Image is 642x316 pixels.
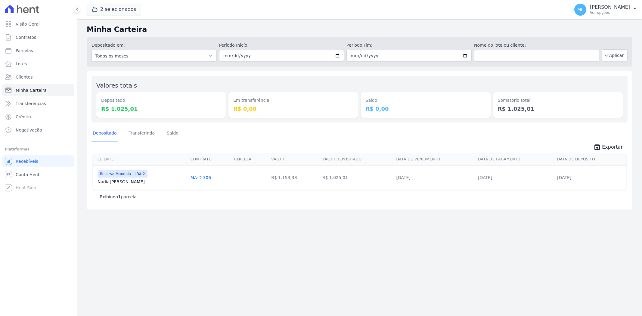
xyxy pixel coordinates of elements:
[2,58,74,70] a: Lotes
[602,144,623,151] span: Exportar
[233,105,353,113] dd: R$ 0,00
[93,153,188,166] th: Cliente
[16,21,40,27] span: Visão Geral
[16,172,39,178] span: Conta Hent
[394,153,476,166] th: Data de Vencimento
[16,34,36,40] span: Contratos
[2,98,74,110] a: Transferências
[577,8,583,12] span: ML
[320,165,394,190] td: R$ 1.025,01
[91,126,118,141] a: Depositado
[16,48,33,54] span: Parcelas
[498,97,618,104] dt: Somatório total
[478,175,492,180] a: [DATE]
[191,175,211,180] a: MA-D 306
[2,155,74,167] a: Recebíveis
[87,24,632,35] h2: Minha Carteira
[2,84,74,96] a: Minha Carteira
[320,153,394,166] th: Valor Depositado
[219,42,344,48] label: Período Inicío:
[98,170,147,178] span: Reserva Mandala - LBA 2
[5,146,72,153] div: Plataformas
[188,153,232,166] th: Contrato
[476,153,555,166] th: Data de Pagamento
[557,175,571,180] a: [DATE]
[101,105,221,113] dd: R$ 1.025,01
[16,158,38,164] span: Recebíveis
[233,97,353,104] dt: Em transferência
[589,144,628,152] a: unarchive Exportar
[16,114,31,120] span: Crédito
[98,179,186,185] a: Nádia[PERSON_NAME]
[602,49,628,61] button: Aplicar
[16,127,42,133] span: Negativação
[474,42,599,48] label: Nome do lote ou cliente:
[87,4,141,15] button: 2 selecionados
[2,124,74,136] a: Negativação
[569,1,642,18] button: ML [PERSON_NAME] Ver opções
[2,18,74,30] a: Visão Geral
[555,153,626,166] th: Data de Depósito
[594,144,601,151] i: unarchive
[2,31,74,43] a: Contratos
[2,169,74,181] a: Conta Hent
[16,74,33,80] span: Clientes
[269,165,320,190] td: R$ 1.153,38
[16,101,46,107] span: Transferências
[16,61,27,67] span: Lotes
[166,126,180,141] a: Saldo
[366,97,486,104] dt: Saldo
[2,45,74,57] a: Parcelas
[16,87,47,93] span: Minha Carteira
[128,126,156,141] a: Transferindo
[366,105,486,113] dd: R$ 0,00
[269,153,320,166] th: Valor
[346,42,472,48] label: Período Fim:
[590,10,630,15] p: Ver opções
[118,194,121,199] b: 1
[100,194,137,200] p: Exibindo parcela
[101,97,221,104] dt: Depositado
[498,105,618,113] dd: R$ 1.025,01
[2,71,74,83] a: Clientes
[2,111,74,123] a: Crédito
[396,175,410,180] a: [DATE]
[91,43,125,48] label: Depositado em:
[232,153,269,166] th: Parcela
[590,4,630,10] p: [PERSON_NAME]
[96,82,137,89] label: Valores totais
